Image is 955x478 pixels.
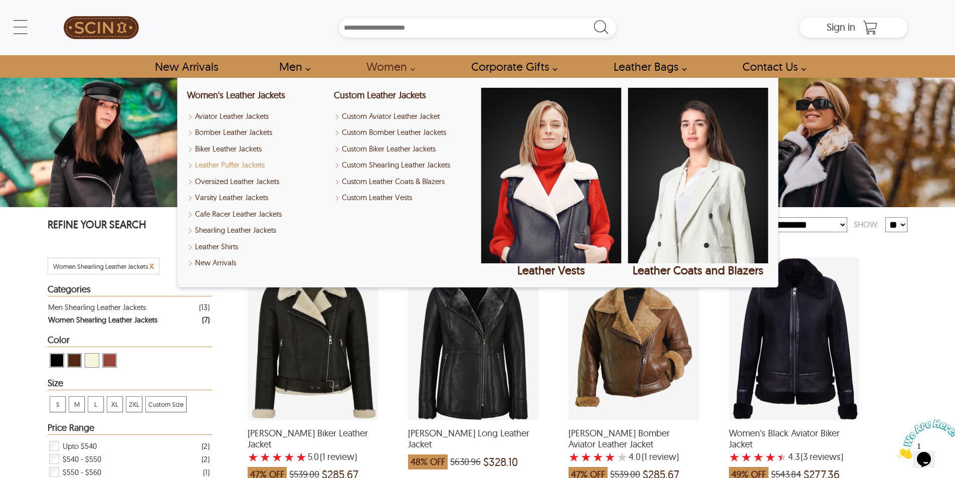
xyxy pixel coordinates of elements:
a: shop men's leather jackets [268,55,316,78]
span: review [647,452,676,462]
div: View 2XL Women Shearling Leather Jackets [126,396,142,412]
a: Shop Leather Bags [602,55,692,78]
a: Shop Women Leather Jackets [355,55,421,78]
img: Shop Leather Coats and Blazers [628,88,768,263]
div: Heading Filter Women Shearling Leather Jackets by Categories [48,284,212,296]
span: x [149,260,154,271]
label: 4 rating [605,452,616,462]
a: Shop Custom Leather Vests [334,192,474,204]
label: 5 rating [296,452,307,462]
a: Shop Leather Shirts [187,241,327,253]
a: contact-us [731,55,812,78]
a: Shop Leather Vests [481,88,621,277]
div: View Black Women Shearling Leather Jackets [50,353,64,368]
label: 3 rating [593,452,604,462]
a: Shop New Arrivals [143,55,229,78]
a: Shop Custom Bomber Leather Jackets [334,127,474,138]
span: ) [320,452,357,462]
div: View XL Women Shearling Leather Jackets [107,396,123,412]
a: Shop Women Biker Leather Jackets [187,143,327,155]
span: Filter Women Shearling Leather Jackets [53,262,148,270]
div: Men Shearling Leather Jackets [48,301,146,313]
img: SCIN [64,5,139,50]
span: $630.96 [450,457,481,467]
span: reviews [808,452,841,462]
a: Shop Women Cafe Racer Leather Jackets [187,209,327,220]
div: ( 13 ) [199,301,210,313]
label: 4 rating [284,452,295,462]
div: Heading Filter Women Shearling Leather Jackets by Color [48,335,212,347]
span: Women's Black Aviator Biker Jacket [729,428,859,449]
a: Filter Women Shearling Leather Jackets [48,313,210,326]
p: REFINE YOUR SEARCH [48,217,212,234]
div: ( 7 ) [202,313,210,326]
div: View Cognac Women Shearling Leather Jackets [102,353,117,368]
a: Shop New Arrivals [187,257,327,269]
span: XL [107,397,122,412]
div: Women Shearling Leather Jackets [48,313,157,326]
img: Shop Leather Vests [481,88,621,263]
span: Deborah Shearling Long Leather Jacket [408,428,538,449]
div: Filter Upto $540 Women Shearling Leather Jackets [48,439,210,452]
img: Chat attention grabber [4,4,66,44]
div: Leather Coats and Blazers [628,263,768,277]
div: View Beige Women Shearling Leather Jackets [85,353,99,368]
a: Shop Custom Leather Jackets [334,89,426,101]
iframe: chat widget [893,415,955,463]
div: ( 2 ) [202,453,210,465]
a: Shop Oversized Leather Jackets [187,176,327,188]
a: Shop Custom Biker Leather Jackets [334,143,474,155]
span: S [50,397,65,412]
span: L [88,397,103,412]
a: Shop Women Shearling Leather Jackets [187,225,327,236]
a: Shop Women Leather Jackets [187,89,285,101]
label: 2 rating [260,452,271,462]
span: $328.10 [483,457,518,467]
span: (1 [642,452,647,462]
label: 1 rating [729,452,740,462]
div: Show: [847,216,885,233]
a: Shop Leather Corporate Gifts [460,55,563,78]
a: SCIN [48,5,155,50]
div: View L Women Shearling Leather Jackets [88,396,104,412]
div: Filter $540 - $550 Women Shearling Leather Jackets [48,452,210,465]
div: Heading Filter Women Shearling Leather Jackets by Size [48,378,212,390]
div: Leather Vests [481,263,621,277]
a: Shop Women Bomber Leather Jackets [187,127,327,138]
span: 2XL [126,397,142,412]
a: Deborah Shearling Long Leather Jacket which was at a price of $630.96, now after discount the pri... [408,414,538,474]
span: ) [801,452,843,462]
a: Cancel Filter [149,262,154,270]
label: 4.3 [788,452,800,462]
label: 5.0 [308,452,319,462]
a: Shop Varsity Leather Jackets [187,192,327,204]
label: 3 rating [753,452,764,462]
span: 48% OFF [408,454,448,469]
label: 1 rating [568,452,580,462]
span: 1 [4,4,8,13]
a: Shopping Cart [860,20,880,35]
span: $540 - $550 [63,452,101,465]
a: Shop Custom Leather Coats & Blazers [334,176,474,188]
span: review [325,452,354,462]
div: View Brown ( Brand Color ) Women Shearling Leather Jackets [67,353,82,368]
a: Sign in [827,24,855,32]
span: M [69,397,84,412]
label: 3 rating [272,452,283,462]
label: 4.0 [629,452,641,462]
a: Shop Custom Aviator Leather Jacket [334,111,474,122]
label: 5 rating [617,452,628,462]
a: Shop Leather Coats and Blazers [628,88,768,277]
span: ) [642,452,679,462]
div: View Custom Size Women Shearling Leather Jackets [145,396,186,412]
label: 5 rating [777,452,787,462]
a: Shop Custom Shearling Leather Jackets [334,160,474,171]
a: Filter Men Shearling Leather Jackets [48,301,210,313]
label: 1 rating [248,452,259,462]
span: (1 [320,452,325,462]
span: Kiana Bomber Aviator Leather Jacket [568,428,699,449]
